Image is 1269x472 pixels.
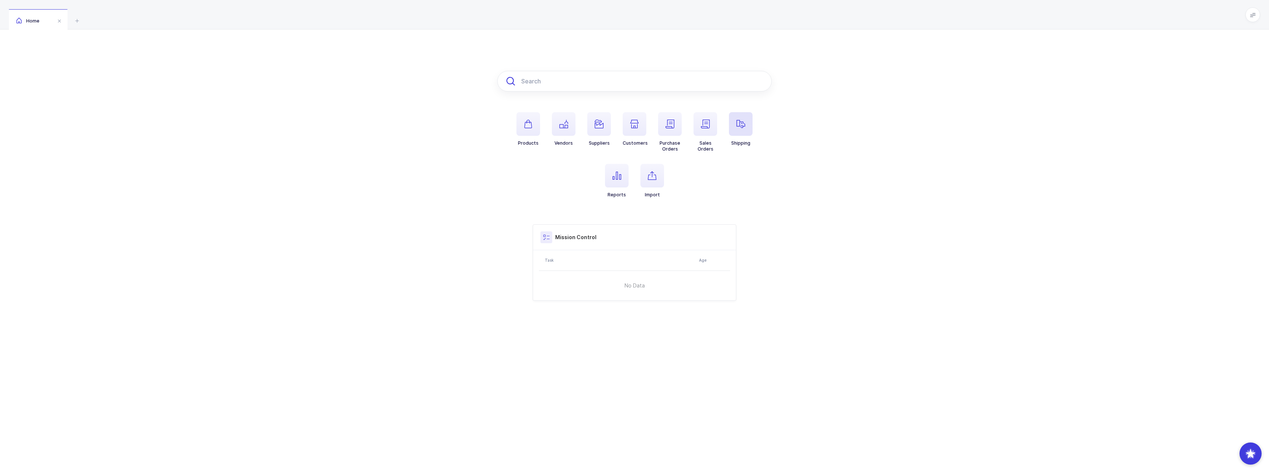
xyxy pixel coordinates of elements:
[729,112,753,146] button: Shipping
[545,257,695,263] div: Task
[516,112,540,146] button: Products
[587,112,611,146] button: Suppliers
[605,164,629,198] button: Reports
[640,164,664,198] button: Import
[587,275,682,297] span: No Data
[694,112,717,152] button: SalesOrders
[623,112,648,146] button: Customers
[497,71,772,92] input: Search
[552,112,575,146] button: Vendors
[16,18,39,24] span: Home
[699,257,728,263] div: Age
[555,234,597,241] h3: Mission Control
[658,112,682,152] button: PurchaseOrders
